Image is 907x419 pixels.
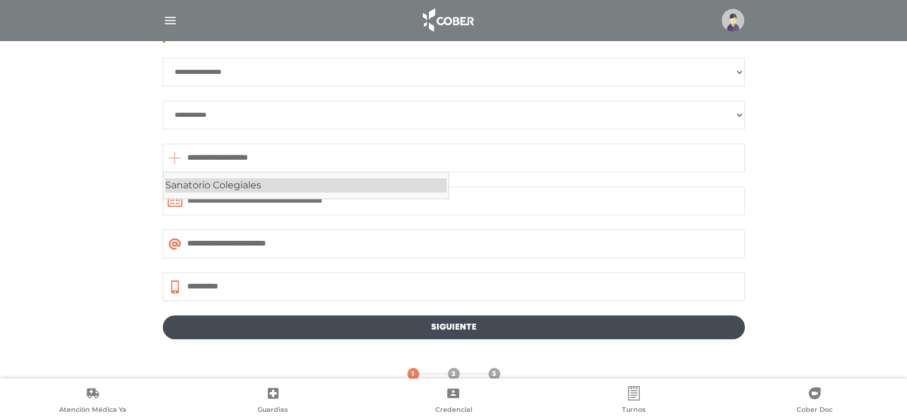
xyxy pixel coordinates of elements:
[416,6,479,35] img: logo_cober_home-white.png
[448,368,460,380] a: 2
[407,368,419,380] a: 1
[797,405,832,416] span: Cober Doc
[622,405,646,416] span: Turnos
[451,369,456,380] span: 2
[2,386,183,417] a: Atención Médica Ya
[488,368,500,380] a: 3
[183,386,364,417] a: Guardias
[722,9,744,32] img: profile-placeholder.svg
[435,405,472,416] span: Credencial
[363,386,544,417] a: Credencial
[165,178,447,193] div: Sanatorio Colegiales
[163,13,178,28] img: Cober_menu-lines-white.svg
[492,369,496,380] span: 3
[724,386,905,417] a: Cober Doc
[258,405,288,416] span: Guardias
[163,315,745,339] a: Siguiente
[544,386,725,417] a: Turnos
[411,369,414,380] span: 1
[59,405,126,416] span: Atención Médica Ya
